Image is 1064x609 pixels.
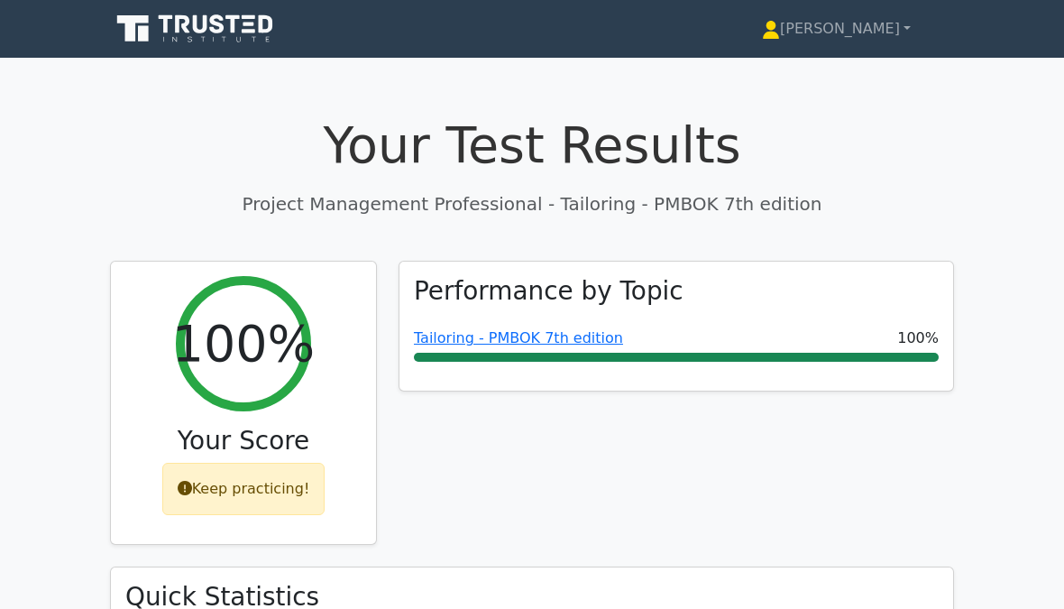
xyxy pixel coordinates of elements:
[110,115,954,176] h1: Your Test Results
[897,328,939,349] span: 100%
[125,426,362,456] h3: Your Score
[414,276,683,306] h3: Performance by Topic
[110,190,954,217] p: Project Management Professional - Tailoring - PMBOK 7th edition
[172,314,316,374] h2: 100%
[162,463,326,515] div: Keep practicing!
[414,329,623,346] a: Tailoring - PMBOK 7th edition
[719,11,954,47] a: [PERSON_NAME]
